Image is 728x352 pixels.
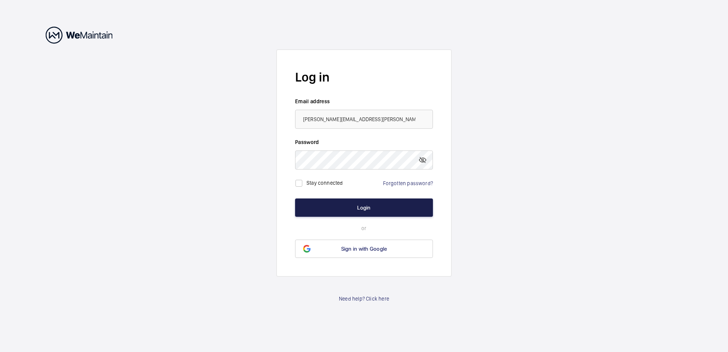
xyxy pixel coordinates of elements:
label: Email address [295,98,433,105]
span: Sign in with Google [341,246,387,252]
a: Need help? Click here [339,295,389,302]
label: Stay connected [307,180,343,186]
p: or [295,224,433,232]
button: Login [295,198,433,217]
a: Forgotten password? [383,180,433,186]
input: Your email address [295,110,433,129]
label: Password [295,138,433,146]
h2: Log in [295,68,433,86]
